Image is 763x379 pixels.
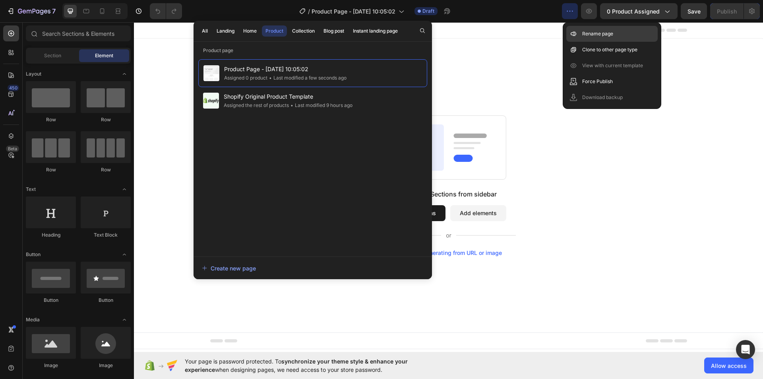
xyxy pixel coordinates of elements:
[704,358,753,373] button: Allow access
[224,74,267,82] div: Assigned 0 product
[3,3,59,19] button: 7
[265,27,283,35] div: Product
[81,116,131,123] div: Row
[26,70,41,78] span: Layout
[26,231,76,239] div: Heading
[289,101,352,109] div: Last modified 9 hours ago
[323,27,344,35] div: Blog post
[224,92,352,101] span: Shopify Original Product Template
[118,183,131,196] span: Toggle open
[582,62,643,70] p: View with current template
[711,362,747,370] span: Allow access
[118,68,131,80] span: Toggle open
[201,260,424,276] button: Create new page
[198,25,211,37] button: All
[292,27,315,35] div: Collection
[185,358,408,373] span: synchronize your theme style & enhance your experience
[81,166,131,173] div: Row
[224,64,347,74] span: Product Page - [DATE] 10:05:02
[26,25,131,41] input: Search Sections & Elements
[267,74,347,82] div: Last modified a few seconds ago
[240,25,260,37] button: Home
[6,146,19,152] div: Beta
[607,7,660,16] span: 0 product assigned
[717,7,737,16] div: Publish
[26,251,41,258] span: Button
[26,186,36,193] span: Text
[44,52,61,59] span: Section
[194,47,432,54] p: Product page
[312,7,395,16] span: Product Page - [DATE] 10:05:02
[582,30,613,38] p: Rename page
[681,3,707,19] button: Save
[81,362,131,369] div: Image
[224,101,289,109] div: Assigned the rest of products
[600,3,678,19] button: 0 product assigned
[26,316,40,323] span: Media
[269,75,272,81] span: •
[81,297,131,304] div: Button
[582,46,637,54] p: Clone to other page type
[290,102,293,108] span: •
[118,313,131,326] span: Toggle open
[185,357,439,374] span: Your page is password protected. To when designing pages, we need access to your store password.
[26,116,76,123] div: Row
[422,8,434,15] span: Draft
[308,7,310,16] span: /
[213,25,238,37] button: Landing
[243,27,257,35] div: Home
[52,6,56,16] p: 7
[261,227,368,234] div: Start with Generating from URL or image
[118,248,131,261] span: Toggle open
[95,52,113,59] span: Element
[134,22,763,352] iframe: Design area
[202,27,208,35] div: All
[582,93,623,101] p: Download backup
[202,264,256,272] div: Create new page
[687,8,701,15] span: Save
[262,25,287,37] button: Product
[267,167,363,177] div: Start with Sections from sidebar
[26,166,76,173] div: Row
[8,85,19,91] div: 450
[217,27,234,35] div: Landing
[710,3,744,19] button: Publish
[353,27,398,35] div: Instant landing page
[316,183,372,199] button: Add elements
[582,78,613,86] p: Force Publish
[81,231,131,239] div: Text Block
[150,3,182,19] div: Undo/Redo
[349,25,401,37] button: Instant landing page
[26,362,76,369] div: Image
[320,25,348,37] button: Blog post
[257,183,312,199] button: Add sections
[736,340,755,359] div: Open Intercom Messenger
[26,297,76,304] div: Button
[289,25,318,37] button: Collection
